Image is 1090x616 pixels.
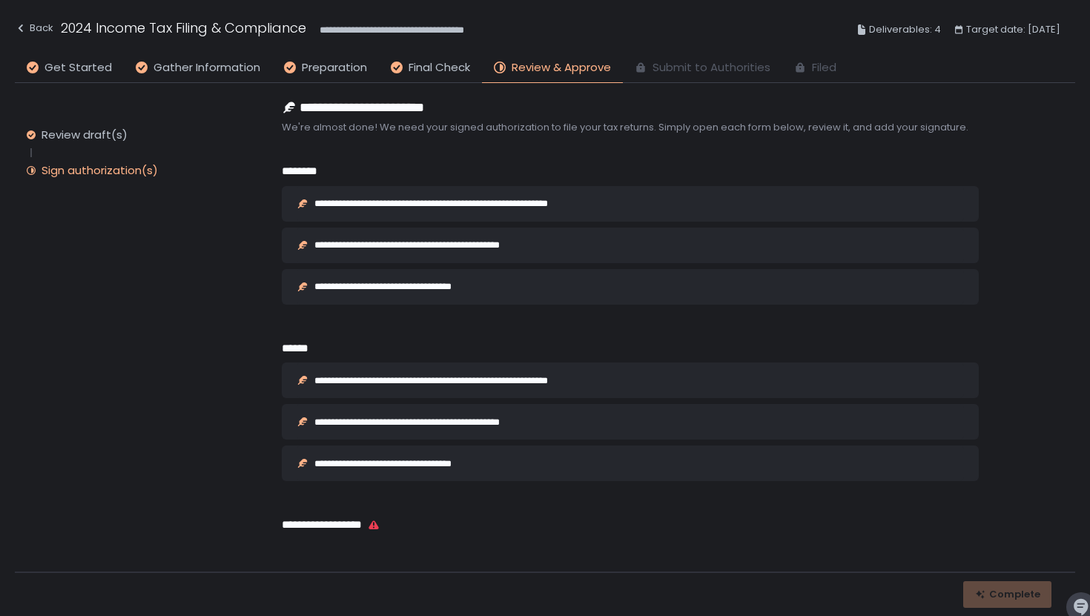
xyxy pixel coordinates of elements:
[44,59,112,76] span: Get Started
[15,19,53,37] div: Back
[282,121,979,134] span: We're almost done! We need your signed authorization to file your tax returns. Simply open each f...
[869,21,941,39] span: Deliverables: 4
[153,59,260,76] span: Gather Information
[409,59,470,76] span: Final Check
[42,163,158,178] div: Sign authorization(s)
[653,59,770,76] span: Submit to Authorities
[61,18,306,38] h1: 2024 Income Tax Filing & Compliance
[302,59,367,76] span: Preparation
[42,127,128,142] div: Review draft(s)
[966,21,1060,39] span: Target date: [DATE]
[15,18,53,42] button: Back
[812,59,836,76] span: Filed
[512,59,611,76] span: Review & Approve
